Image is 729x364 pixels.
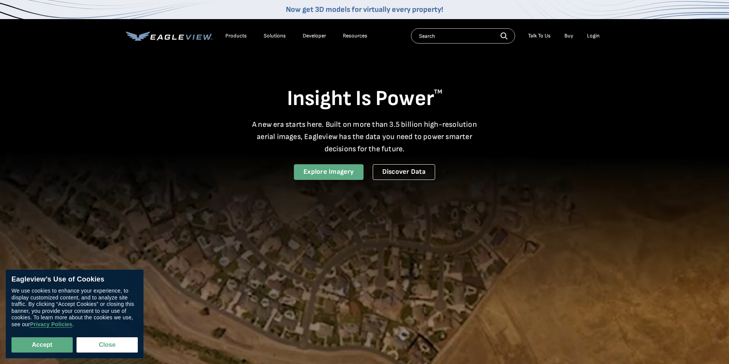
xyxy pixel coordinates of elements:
[564,32,573,39] a: Buy
[303,32,326,39] a: Developer
[11,275,138,284] div: Eagleview’s Use of Cookies
[373,164,435,180] a: Discover Data
[528,32,551,39] div: Talk To Us
[411,28,515,44] input: Search
[248,118,482,155] p: A new era starts here. Built on more than 3.5 billion high-resolution aerial images, Eagleview ha...
[264,32,286,39] div: Solutions
[286,5,443,14] a: Now get 3D models for virtually every property!
[77,337,138,353] button: Close
[294,164,364,180] a: Explore Imagery
[30,321,72,328] a: Privacy Policies
[434,88,442,95] sup: TM
[225,32,247,39] div: Products
[11,337,73,353] button: Accept
[11,288,138,328] div: We use cookies to enhance your experience, to display customized content, and to analyze site tra...
[587,32,600,39] div: Login
[126,86,603,112] h1: Insight Is Power
[343,32,367,39] div: Resources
